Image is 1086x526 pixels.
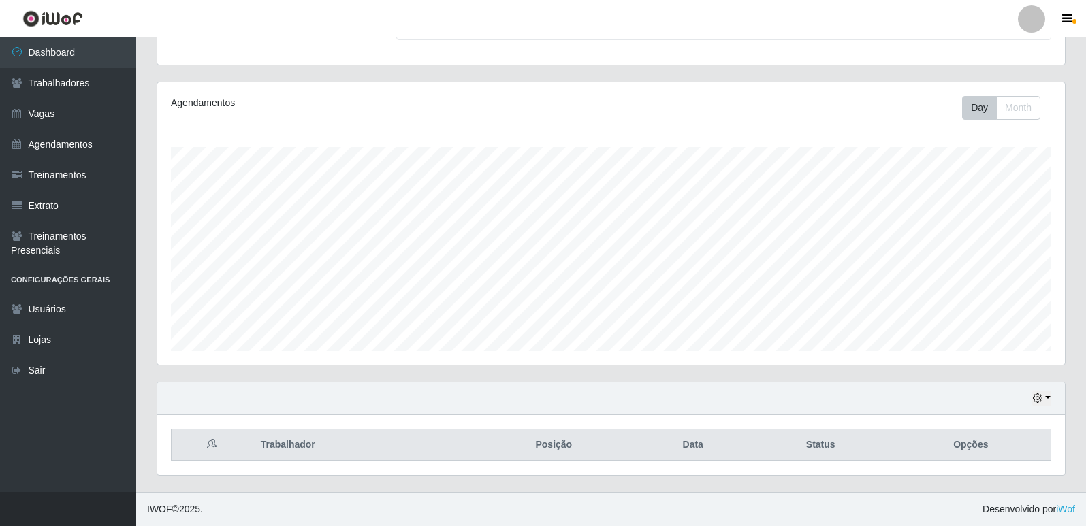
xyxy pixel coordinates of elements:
th: Opções [891,429,1051,461]
span: Desenvolvido por [983,502,1075,516]
button: Month [996,96,1040,120]
div: First group [962,96,1040,120]
a: iWof [1056,504,1075,514]
div: Agendamentos [171,96,526,110]
span: © 2025 . [147,502,203,516]
th: Data [636,429,750,461]
button: Day [962,96,997,120]
img: CoreUI Logo [22,10,83,27]
span: IWOF [147,504,172,514]
th: Status [750,429,891,461]
div: Toolbar with button groups [962,96,1051,120]
th: Trabalhador [253,429,472,461]
th: Posição [472,429,636,461]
